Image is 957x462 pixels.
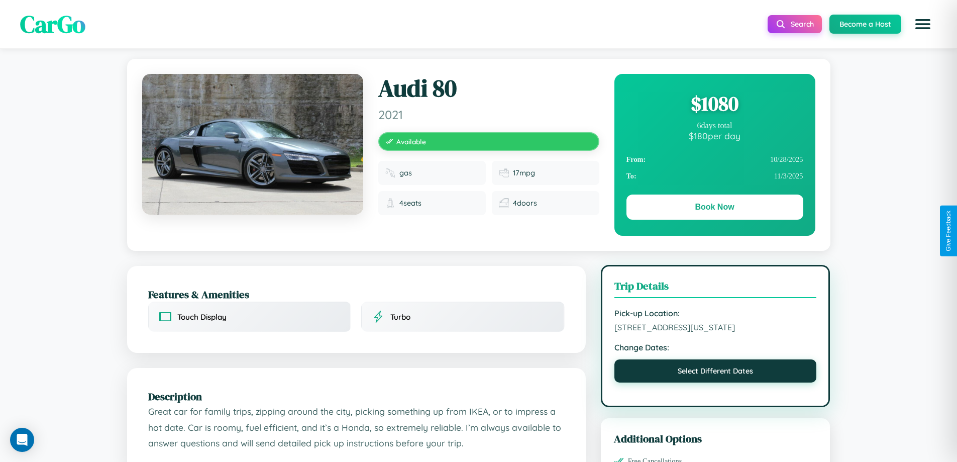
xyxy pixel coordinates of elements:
span: CarGo [20,8,85,41]
span: 17 mpg [513,168,535,177]
p: Great car for family trips, zipping around the city, picking something up from IKEA, or to impres... [148,404,565,451]
h2: Description [148,389,565,404]
span: Turbo [390,312,410,322]
div: 10 / 28 / 2025 [626,151,803,168]
button: Search [768,15,822,33]
h1: Audi 80 [378,74,599,103]
strong: Pick-up Location: [614,308,817,318]
button: Book Now [626,195,803,220]
span: Available [396,137,426,146]
span: 2021 [378,107,599,122]
span: 4 seats [399,199,421,208]
img: Doors [499,198,509,208]
h3: Additional Options [614,431,817,446]
span: 4 doors [513,199,537,208]
div: 6 days total [626,121,803,130]
h2: Features & Amenities [148,287,565,302]
strong: Change Dates: [614,342,817,352]
button: Open menu [909,10,937,38]
strong: To: [626,172,636,180]
img: Fuel efficiency [499,168,509,178]
div: $ 180 per day [626,130,803,141]
button: Become a Host [829,15,901,34]
div: 11 / 3 / 2025 [626,168,803,184]
span: [STREET_ADDRESS][US_STATE] [614,322,817,332]
div: Open Intercom Messenger [10,428,34,452]
img: Audi 80 2021 [142,74,363,215]
img: Fuel type [385,168,395,178]
span: gas [399,168,412,177]
h3: Trip Details [614,279,817,298]
img: Seats [385,198,395,208]
span: Search [791,20,814,29]
strong: From: [626,155,646,164]
div: Give Feedback [945,211,952,251]
button: Select Different Dates [614,359,817,383]
div: $ 1080 [626,90,803,117]
span: Touch Display [177,312,227,322]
